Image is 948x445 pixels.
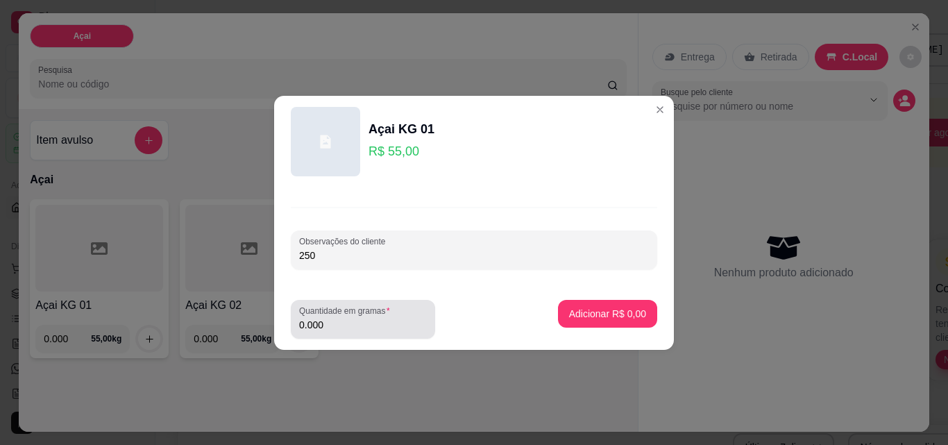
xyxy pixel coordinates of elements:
input: Quantidade em gramas [299,318,427,332]
p: R$ 55,00 [369,142,434,161]
button: Adicionar R$ 0,00 [558,300,657,328]
label: Observações do cliente [299,235,390,247]
label: Quantidade em gramas [299,305,395,317]
input: Observações do cliente [299,249,649,262]
p: Adicionar R$ 0,00 [569,307,646,321]
button: Close [649,99,671,121]
div: Açai KG 01 [369,119,434,139]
